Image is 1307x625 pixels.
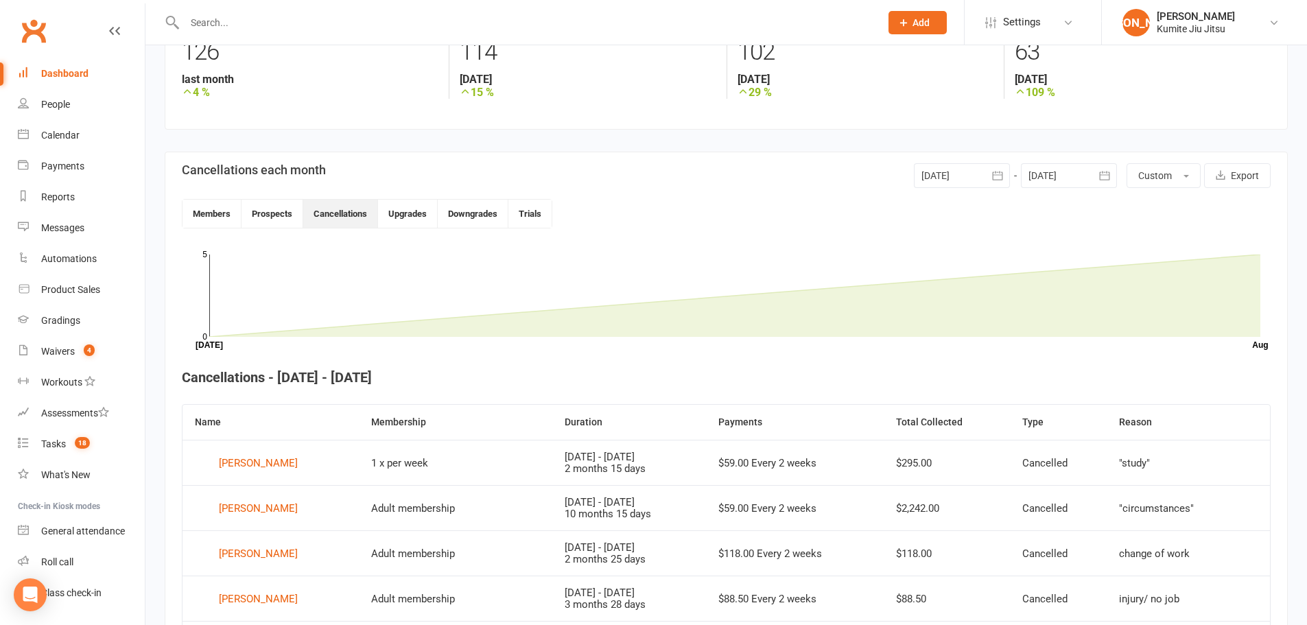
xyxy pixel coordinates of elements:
span: Custom [1138,170,1172,181]
div: 10 months 15 days [565,508,694,520]
a: Tasks 18 [18,429,145,460]
h3: Cancellations each month [182,163,326,177]
div: $118.00 Every 2 weeks [718,548,871,560]
span: 18 [75,437,90,449]
div: Gradings [41,315,80,326]
div: 3 months 28 days [565,599,694,611]
div: Dashboard [41,68,89,79]
td: [DATE] - [DATE] [552,440,706,485]
th: Reason [1107,405,1270,440]
td: Adult membership [359,485,552,530]
button: Trials [508,200,552,228]
td: $2,242.00 [884,485,1010,530]
td: [DATE] - [DATE] [552,530,706,576]
a: Product Sales [18,274,145,305]
td: "study" [1107,440,1270,485]
div: Automations [41,253,97,264]
td: Cancelled [1010,485,1107,530]
a: Messages [18,213,145,244]
div: [PERSON_NAME] [219,589,298,609]
div: Calendar [41,130,80,141]
a: Waivers 4 [18,336,145,367]
a: Gradings [18,305,145,336]
strong: 29 % [738,86,993,99]
th: Type [1010,405,1107,440]
div: 2 months 15 days [565,463,694,475]
a: Assessments [18,398,145,429]
div: People [41,99,70,110]
div: 63 [1015,32,1271,73]
button: Add [888,11,947,34]
button: Upgrades [378,200,438,228]
div: [PERSON_NAME] [219,543,298,564]
th: Membership [359,405,552,440]
div: Assessments [41,408,109,418]
div: General attendance [41,526,125,536]
div: Messages [41,222,84,233]
a: People [18,89,145,120]
td: [DATE] - [DATE] [552,576,706,621]
td: "circumstances" [1107,485,1270,530]
div: [PERSON_NAME] [1122,9,1150,36]
a: Calendar [18,120,145,151]
strong: [DATE] [738,73,993,86]
div: Kumite Jiu Jitsu [1157,23,1235,35]
a: [PERSON_NAME] [195,543,346,564]
div: 2 months 25 days [565,554,694,565]
th: Name [182,405,359,440]
h4: Cancellations - [DATE] - [DATE] [182,370,1271,385]
a: [PERSON_NAME] [195,589,346,609]
div: Product Sales [41,284,100,295]
div: Class check-in [41,587,102,598]
td: Cancelled [1010,440,1107,485]
div: $59.00 Every 2 weeks [718,458,871,469]
td: Cancelled [1010,530,1107,576]
button: Export [1204,163,1271,188]
button: Cancellations [303,200,378,228]
a: What's New [18,460,145,491]
th: Duration [552,405,706,440]
div: [PERSON_NAME] [1157,10,1235,23]
div: 114 [460,32,716,73]
div: Open Intercom Messenger [14,578,47,611]
td: 1 x per week [359,440,552,485]
div: 102 [738,32,993,73]
div: What's New [41,469,91,480]
td: [DATE] - [DATE] [552,485,706,530]
div: $88.50 Every 2 weeks [718,593,871,605]
td: $88.50 [884,576,1010,621]
a: [PERSON_NAME] [195,498,346,519]
strong: 15 % [460,86,716,99]
td: Adult membership [359,530,552,576]
a: Automations [18,244,145,274]
div: [PERSON_NAME] [219,453,298,473]
td: injury/ no job [1107,576,1270,621]
strong: [DATE] [460,73,716,86]
td: Cancelled [1010,576,1107,621]
a: Payments [18,151,145,182]
th: Total Collected [884,405,1010,440]
strong: 4 % [182,86,438,99]
a: Clubworx [16,14,51,48]
a: Dashboard [18,58,145,89]
strong: last month [182,73,438,86]
td: Adult membership [359,576,552,621]
input: Search... [180,13,871,32]
div: [PERSON_NAME] [219,498,298,519]
button: Members [182,200,242,228]
strong: [DATE] [1015,73,1271,86]
td: $118.00 [884,530,1010,576]
div: Tasks [41,438,66,449]
button: Prospects [242,200,303,228]
div: 126 [182,32,438,73]
div: $59.00 Every 2 weeks [718,503,871,515]
button: Downgrades [438,200,508,228]
a: Reports [18,182,145,213]
div: Roll call [41,556,73,567]
strong: 109 % [1015,86,1271,99]
td: $295.00 [884,440,1010,485]
td: change of work [1107,530,1270,576]
span: Add [912,17,930,28]
div: Reports [41,191,75,202]
div: Workouts [41,377,82,388]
